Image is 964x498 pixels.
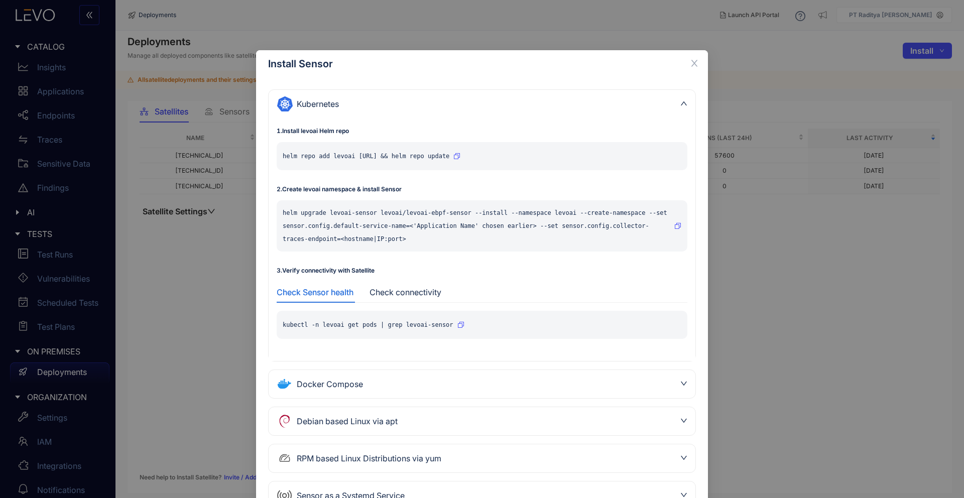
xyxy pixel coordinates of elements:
[680,417,687,424] span: down
[277,288,353,297] div: Check Sensor health
[680,380,687,387] span: down
[277,413,675,429] div: Debian based Linux via apt
[277,376,675,392] div: Docker Compose
[277,184,687,194] p: 2 . Create levoai namespace & install Sensor
[370,288,441,297] div: Check connectivity
[283,318,453,331] p: kubectl -n levoai get pods | grep levoai-sensor
[680,100,687,107] span: down
[680,454,687,461] span: down
[277,126,687,136] p: 1 . Install levoai Helm repo
[283,206,670,245] p: helm upgrade levoai-sensor levoai/levoai-ebpf-sensor --install --namespace levoai --create-namesp...
[690,59,699,68] span: close
[277,266,687,276] p: 3 . Verify connectivity with Satellite
[268,58,696,69] div: Install Sensor
[681,50,708,77] button: Close
[277,96,675,112] div: Kubernetes
[283,150,449,163] p: helm repo add levoai [URL] && helm repo update
[277,450,675,466] div: RPM based Linux Distributions via yum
